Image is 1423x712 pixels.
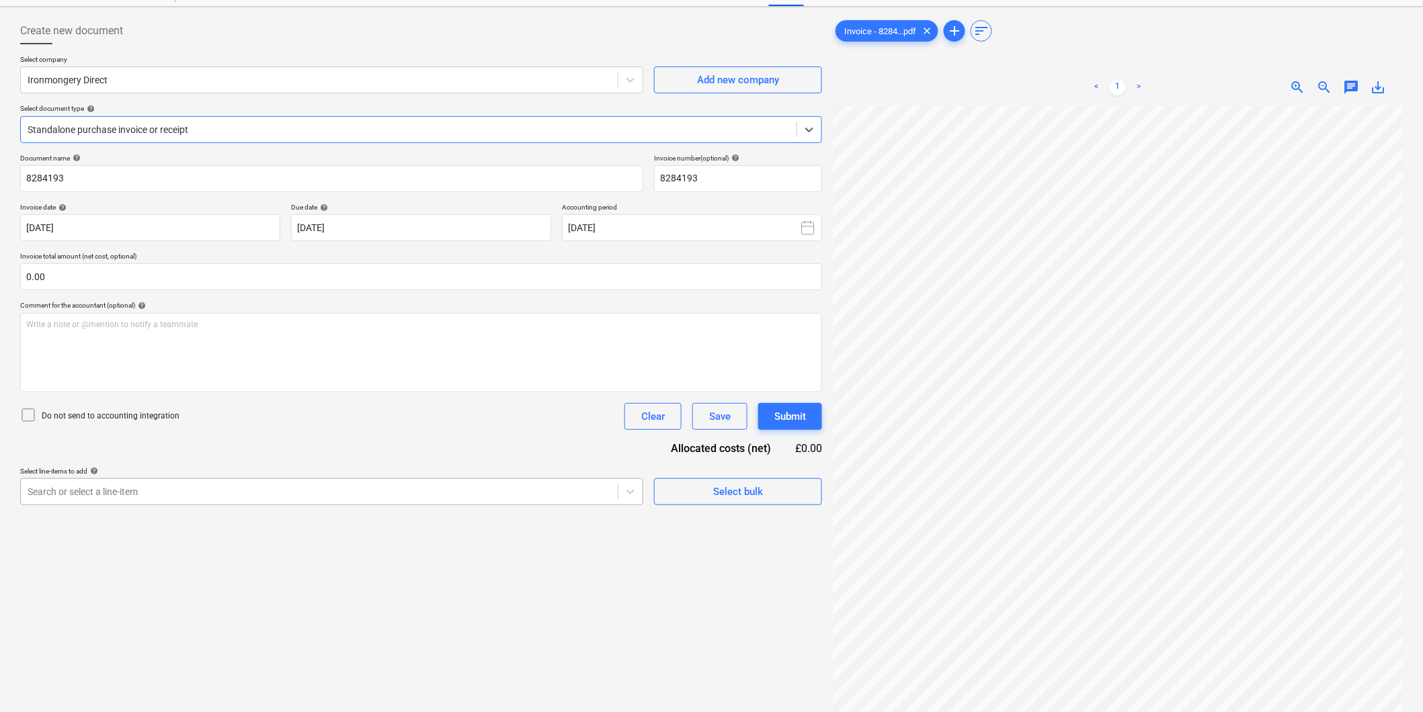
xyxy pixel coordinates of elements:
[1344,79,1360,95] span: chat
[1371,79,1387,95] span: save_alt
[709,408,731,425] div: Save
[654,66,822,93] button: Add new company
[758,403,822,430] button: Submit
[135,302,146,310] span: help
[291,203,551,212] div: Due date
[654,478,822,505] button: Select bulk
[42,410,179,422] p: Do not send to accounting integration
[836,26,924,36] span: Invoice - 8284...pdf
[20,301,822,310] div: Comment for the accountant (optional)
[562,203,822,214] p: Accounting period
[697,71,779,89] div: Add new company
[647,441,792,456] div: Allocated costs (net)
[654,165,822,192] input: Invoice number
[20,263,822,290] input: Invoice total amount (net cost, optional)
[1317,79,1333,95] span: zoom_out
[1290,79,1306,95] span: zoom_in
[1131,79,1147,95] a: Next page
[20,214,280,241] input: Invoice date not specified
[624,403,682,430] button: Clear
[87,467,98,475] span: help
[20,104,822,113] div: Select document type
[792,441,822,456] div: £0.00
[562,214,822,241] button: [DATE]
[291,214,551,241] input: Due date not specified
[1356,648,1423,712] iframe: Chat Widget
[84,105,95,113] span: help
[1110,79,1126,95] a: Page 1 is your current page
[692,403,747,430] button: Save
[20,154,643,163] div: Document name
[20,252,822,263] p: Invoice total amount (net cost, optional)
[946,23,963,39] span: add
[1088,79,1104,95] a: Previous page
[641,408,665,425] div: Clear
[20,23,123,39] span: Create new document
[20,55,643,66] p: Select company
[774,408,806,425] div: Submit
[654,154,822,163] div: Invoice number (optional)
[729,154,739,162] span: help
[973,23,989,39] span: sort
[713,483,763,500] div: Select bulk
[919,23,935,39] span: clear
[20,203,280,212] div: Invoice date
[56,204,67,212] span: help
[70,154,81,162] span: help
[836,20,938,42] div: Invoice - 8284...pdf
[317,204,328,212] span: help
[20,467,643,476] div: Select line-items to add
[20,165,643,192] input: Document name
